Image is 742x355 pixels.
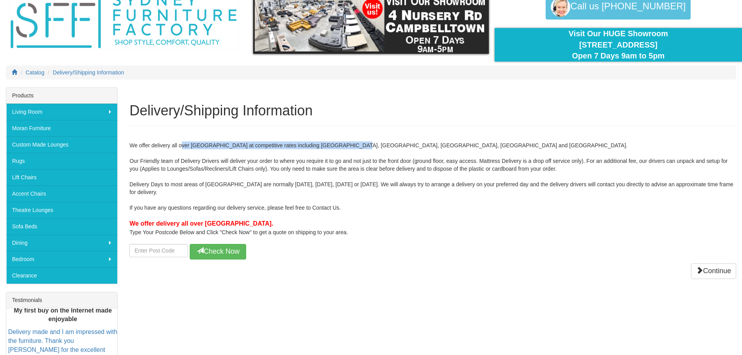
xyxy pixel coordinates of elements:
[6,104,117,120] a: Living Room
[129,103,736,118] h1: Delivery/Shipping Information
[6,235,117,251] a: Dining
[6,185,117,202] a: Accent Chairs
[129,134,736,260] div: We offer delivery all over [GEOGRAPHIC_DATA] at competitive rates including [GEOGRAPHIC_DATA], [G...
[14,307,112,323] b: My first buy on the Internet made enjoyable
[6,88,117,104] div: Products
[53,69,124,76] a: Delivery/Shipping Information
[6,120,117,136] a: Moran Furniture
[6,202,117,218] a: Theatre Lounges
[6,267,117,284] a: Clearance
[6,169,117,185] a: Lift Chairs
[190,244,246,260] button: Check Now
[6,153,117,169] a: Rugs
[6,292,117,308] div: Testimonials
[129,220,273,227] b: We offer delivery all over [GEOGRAPHIC_DATA].
[6,251,117,267] a: Bedroom
[129,244,188,257] input: Enter Postcode
[6,136,117,153] a: Custom Made Lounges
[6,218,117,235] a: Sofa Beds
[691,263,736,279] a: Continue
[501,28,736,62] div: Visit Our HUGE Showroom [STREET_ADDRESS] Open 7 Days 9am to 5pm
[26,69,44,76] a: Catalog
